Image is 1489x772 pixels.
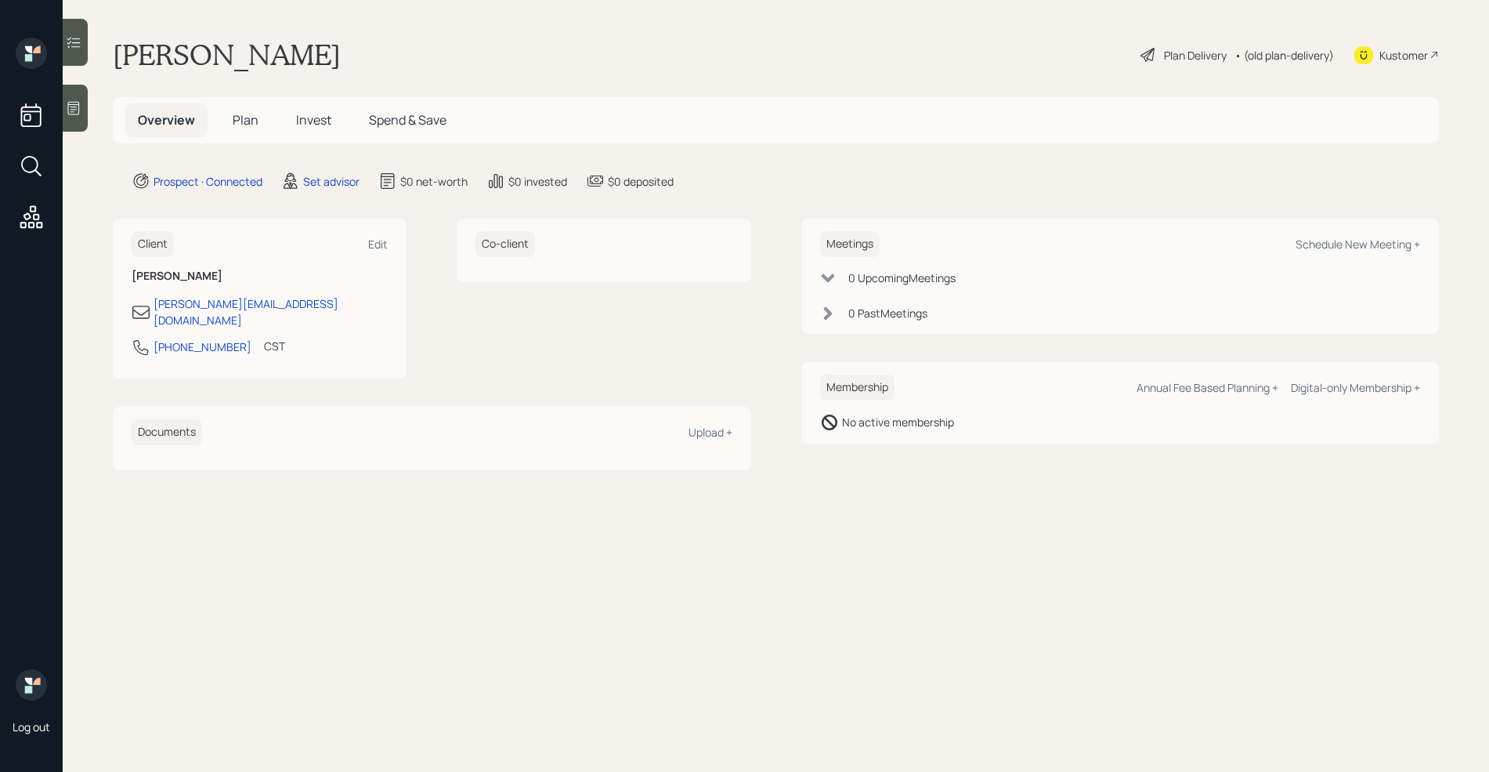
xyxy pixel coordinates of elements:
div: [PERSON_NAME][EMAIL_ADDRESS][DOMAIN_NAME] [154,295,388,328]
div: No active membership [842,414,954,430]
div: Upload + [688,425,732,440]
span: Spend & Save [369,111,446,129]
h6: Co-client [475,231,535,257]
div: [PHONE_NUMBER] [154,339,251,355]
div: 0 Past Meeting s [848,305,927,321]
div: Edit [368,237,388,252]
div: $0 net-worth [400,173,468,190]
div: Prospect · Connected [154,173,262,190]
div: Plan Delivery [1164,47,1227,63]
span: Plan [233,111,258,129]
h1: [PERSON_NAME] [113,38,341,72]
div: Kustomer [1379,47,1428,63]
div: Log out [13,719,50,734]
img: retirable_logo.png [16,669,47,701]
h6: Documents [132,419,202,445]
div: Annual Fee Based Planning + [1137,380,1278,395]
h6: Meetings [820,231,880,257]
div: $0 deposited [608,173,674,190]
div: Set advisor [303,173,360,190]
h6: [PERSON_NAME] [132,270,388,283]
h6: Membership [820,375,894,400]
div: CST [264,338,285,354]
div: Schedule New Meeting + [1296,237,1420,252]
div: Digital-only Membership + [1291,380,1420,395]
div: 0 Upcoming Meeting s [848,270,956,286]
h6: Client [132,231,174,257]
span: Invest [296,111,331,129]
div: $0 invested [508,173,567,190]
div: • (old plan-delivery) [1234,47,1334,63]
span: Overview [138,111,195,129]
